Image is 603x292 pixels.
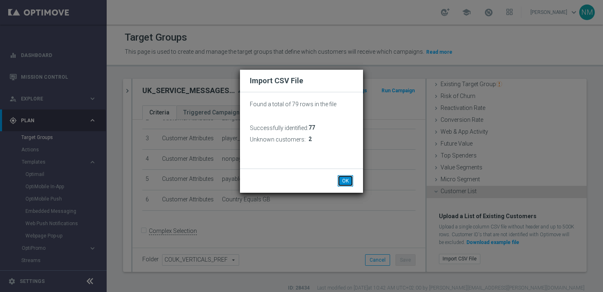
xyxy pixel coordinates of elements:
button: OK [338,175,353,187]
h3: Successfully identified: [250,124,308,132]
p: Found a total of 79 rows in the file [250,100,353,108]
h2: Import CSV File [250,76,353,86]
h3: Unknown customers: [250,136,306,143]
span: 77 [308,124,315,131]
span: 2 [308,136,312,143]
